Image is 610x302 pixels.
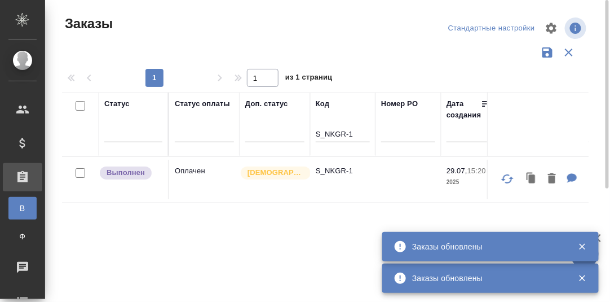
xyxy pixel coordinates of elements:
span: В [14,203,31,214]
div: Выставляет ПМ после сдачи и проведения начислений. Последний этап для ПМа [99,165,162,181]
div: split button [445,20,538,37]
a: Ф [8,225,37,248]
p: 2025 [447,177,492,188]
span: Настроить таблицу [538,15,565,42]
button: Закрыть [571,273,594,283]
span: Ф [14,231,31,242]
button: Закрыть [571,242,594,252]
span: Заказы [62,15,113,33]
span: Посмотреть информацию [565,17,589,39]
span: из 1 страниц [285,71,333,87]
div: Номер PO [381,98,418,110]
div: Статус оплаты [175,98,230,110]
td: Оплачен [169,160,240,199]
a: В [8,197,37,220]
p: 15:20 [467,167,486,175]
button: Удалить [542,168,562,191]
p: S_NKGR-1 [316,165,370,177]
button: Сбросить фильтры [558,42,580,63]
button: Сохранить фильтры [537,42,558,63]
p: [DEMOGRAPHIC_DATA] [247,167,304,178]
div: Дата создания [447,98,481,121]
div: Заказы обновлены [412,241,561,252]
div: Доп. статус [245,98,288,110]
button: Обновить [494,165,521,192]
div: Статус [104,98,130,110]
p: 29.07, [447,167,467,175]
div: Заказы обновлены [412,273,561,284]
p: Выполнен [107,167,145,178]
div: Код [316,98,329,110]
div: Выставляется автоматически для первых 3 заказов нового контактного лица. Особое внимание [240,165,304,181]
button: Клонировать [521,168,542,191]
